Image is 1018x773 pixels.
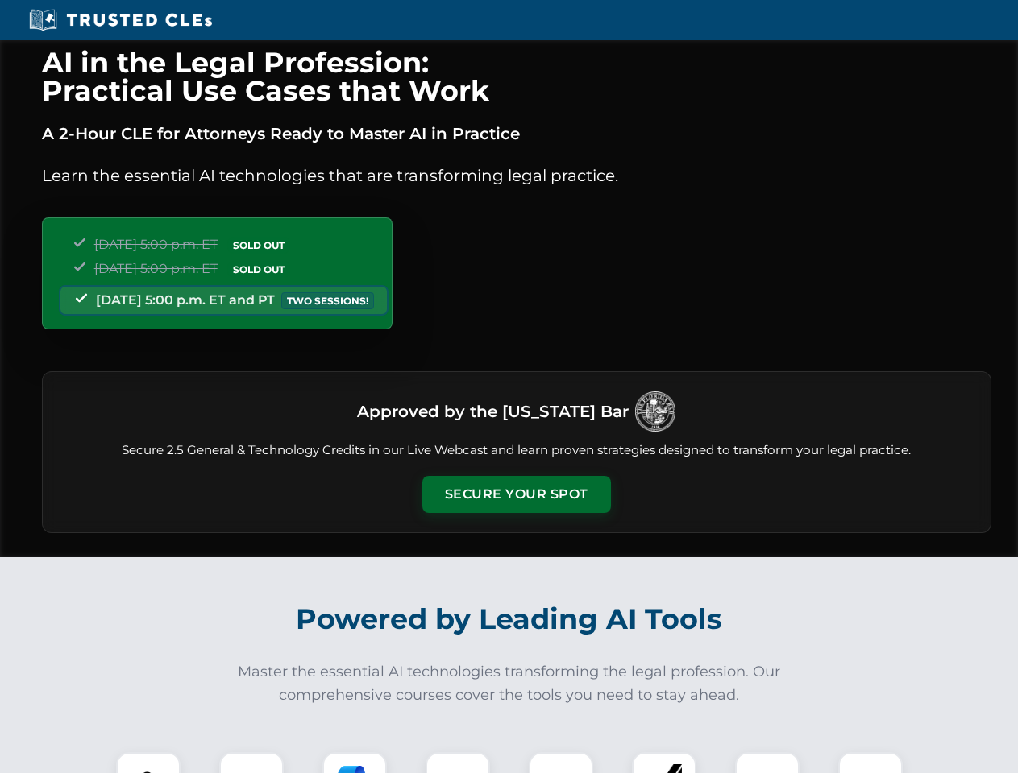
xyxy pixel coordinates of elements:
p: A 2-Hour CLE for Attorneys Ready to Master AI in Practice [42,121,991,147]
p: Learn the essential AI technologies that are transforming legal practice. [42,163,991,188]
button: Secure Your Spot [422,476,611,513]
h2: Powered by Leading AI Tools [63,591,956,647]
span: [DATE] 5:00 p.m. ET [94,237,218,252]
span: SOLD OUT [227,237,290,254]
span: SOLD OUT [227,261,290,278]
p: Secure 2.5 General & Technology Credits in our Live Webcast and learn proven strategies designed ... [62,441,971,460]
p: Master the essential AI technologies transforming the legal profession. Our comprehensive courses... [227,660,792,707]
span: [DATE] 5:00 p.m. ET [94,261,218,276]
img: Trusted CLEs [24,8,217,32]
h1: AI in the Legal Profession: Practical Use Cases that Work [42,48,991,105]
h3: Approved by the [US_STATE] Bar [357,397,629,426]
img: Logo [635,391,675,432]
